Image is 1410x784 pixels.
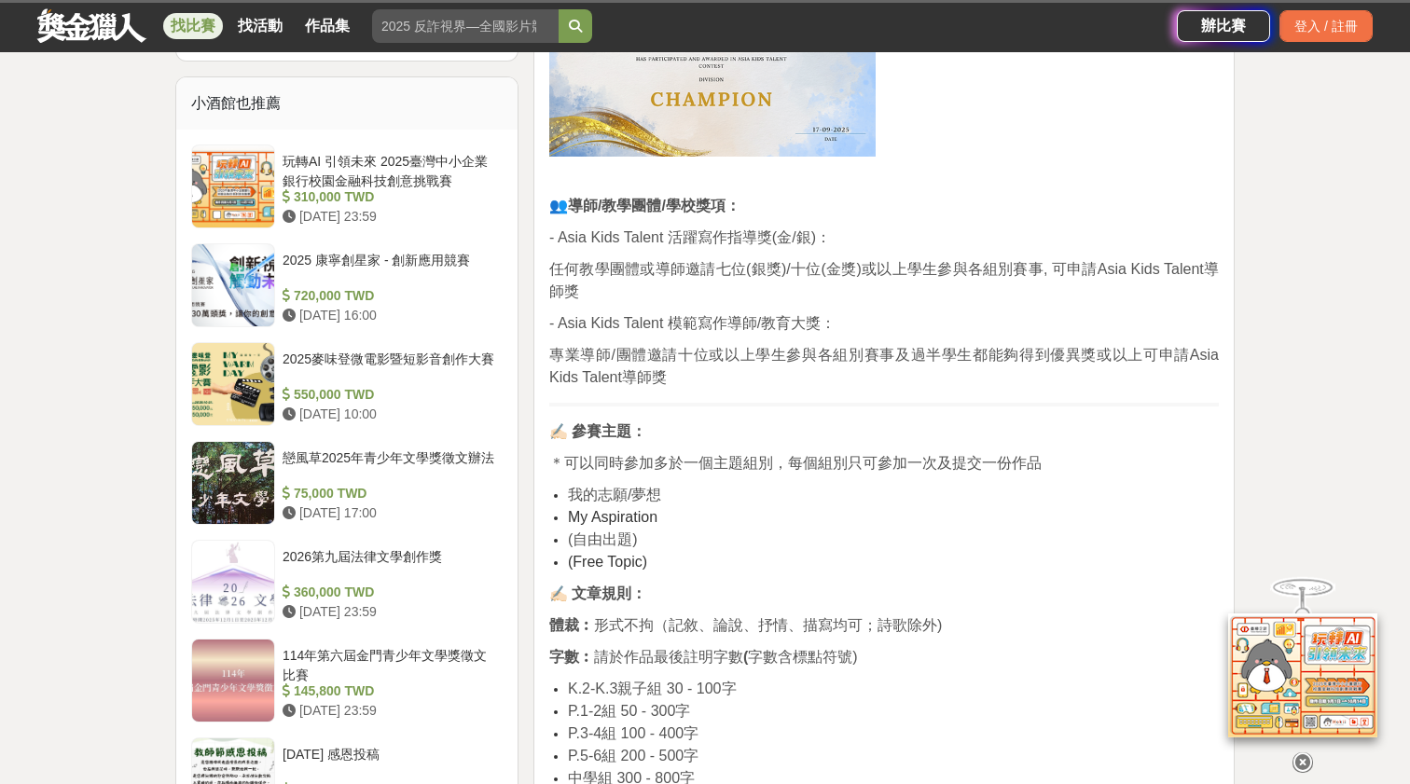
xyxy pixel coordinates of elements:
a: 戀風草2025年青少年文學獎徵文辦法 75,000 TWD [DATE] 17:00 [191,441,503,525]
div: 145,800 TWD [283,681,495,701]
a: 2025麥味登微電影暨短影音創作大賽 550,000 TWD [DATE] 10:00 [191,342,503,426]
span: P.1-2組 50 - 300字 [568,703,690,719]
strong: 導師/教學團體/學校獎項： [568,198,740,213]
div: [DATE] 16:00 [283,306,495,325]
span: 我的志願/夢想 [568,487,661,502]
span: (自由出題) [568,531,638,547]
strong: 體裁︰ [549,617,594,633]
div: 75,000 TWD [283,484,495,503]
span: 任何教學團體或導師邀請七位(銀獎)/十位(金獎)或以上學生參與各組別賽事, 可申請Asia Kids Talent導師獎 [549,261,1219,299]
span: ＊可以同時參加多於一個主題組別，每個組別只可參加一次及提交一份作品 [549,455,1042,471]
a: 114年第六屆金門青少年文學獎徵文比賽 145,800 TWD [DATE] 23:59 [191,639,503,722]
span: P.5-6組 200 - 500字 [568,748,698,763]
div: 2025 康寧創星家 - 創新應用競賽 [283,251,495,286]
input: 2025 反詐視界—全國影片競賽 [372,9,559,43]
div: [DATE] 感恩投稿 [283,745,495,780]
div: 310,000 TWD [283,187,495,207]
span: (Free Topic) [568,554,647,570]
div: 720,000 TWD [283,286,495,306]
a: 作品集 [297,13,357,39]
div: 戀風草2025年青少年文學獎徵文辦法 [283,448,495,484]
a: 找比賽 [163,13,223,39]
div: 登入 / 註冊 [1279,10,1373,42]
strong: 字數︰ [549,649,594,665]
div: 550,000 TWD [283,385,495,405]
span: - Asia Kids Talent 活躍寫作指導獎(金/銀)： [549,229,831,245]
a: 2025 康寧創星家 - 創新應用競賽 720,000 TWD [DATE] 16:00 [191,243,503,327]
div: [DATE] 23:59 [283,602,495,622]
span: K.2-K.3親子組 30 - 100字 [568,681,737,696]
div: 玩轉AI 引領未來 2025臺灣中小企業銀行校園金融科技創意挑戰賽 [283,152,495,187]
strong: ✍🏻 文章規則： [549,585,646,601]
div: [DATE] 23:59 [283,701,495,721]
div: 小酒館也推薦 [176,77,518,130]
a: 找活動 [230,13,290,39]
span: 請於作品最後註明字數 字數含標點符號) [549,649,858,665]
div: 114年第六屆金門青少年文學獎徵文比賽 [283,646,495,681]
a: 2026第九屆法律文學創作獎 360,000 TWD [DATE] 23:59 [191,540,503,624]
span: 👥 [549,198,740,213]
span: P.3-4組 100 - 400字 [568,725,698,741]
a: 玩轉AI 引領未來 2025臺灣中小企業銀行校園金融科技創意挑戰賽 310,000 TWD [DATE] 23:59 [191,144,503,228]
div: [DATE] 10:00 [283,405,495,424]
div: [DATE] 23:59 [283,207,495,227]
div: 2025麥味登微電影暨短影音創作大賽 [283,350,495,385]
span: - Asia Kids Talent 模範寫作導師/教育大獎： [549,315,836,331]
strong: ( [743,649,748,665]
div: 360,000 TWD [283,583,495,602]
span: My Aspiration [568,509,657,525]
strong: ✍🏻 參賽主題： [549,423,646,439]
div: [DATE] 17:00 [283,503,495,523]
a: 辦比賽 [1177,10,1270,42]
img: d2146d9a-e6f6-4337-9592-8cefde37ba6b.png [1228,599,1377,723]
span: 專業導師/團體邀請十位或以上學生參與各組別賽事及過半學生都能夠得到優異獎或以上可申請Asia Kids Talent導師獎 [549,347,1219,385]
span: 形式不拘（記敘、論說、抒情、描寫均可；詩歌除外) [549,617,942,633]
div: 2026第九屆法律文學創作獎 [283,547,495,583]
